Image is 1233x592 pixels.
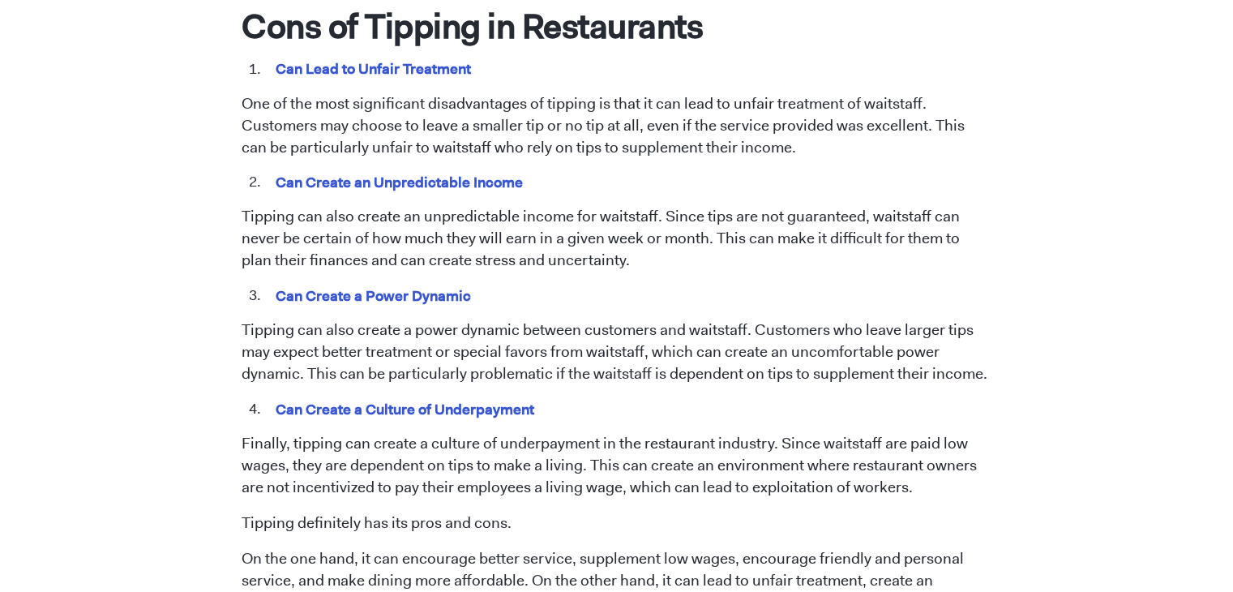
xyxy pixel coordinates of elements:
mark: Can Create a Culture of Underpayment [272,397,537,422]
p: Finally, tipping can create a culture of underpayment in the restaurant industry. Since waitstaff... [242,433,991,499]
p: Tipping definitely has its pros and cons. [242,513,991,534]
mark: Can Lead to Unfair Treatment [272,56,473,81]
p: Tipping can also create an unpredictable income for waitstaff. Since tips are not guaranteed, wai... [242,206,991,272]
h1: Cons of Tipping in Restaurants [242,5,991,47]
p: Tipping can also create a power dynamic between customers and waitstaff. Customers who leave larg... [242,320,991,385]
p: One of the most significant disadvantages of tipping is that it can lead to unfair treatment of w... [242,93,991,159]
mark: Can Create a Power Dynamic [272,283,473,308]
mark: Can Create an Unpredictable Income [272,169,525,195]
